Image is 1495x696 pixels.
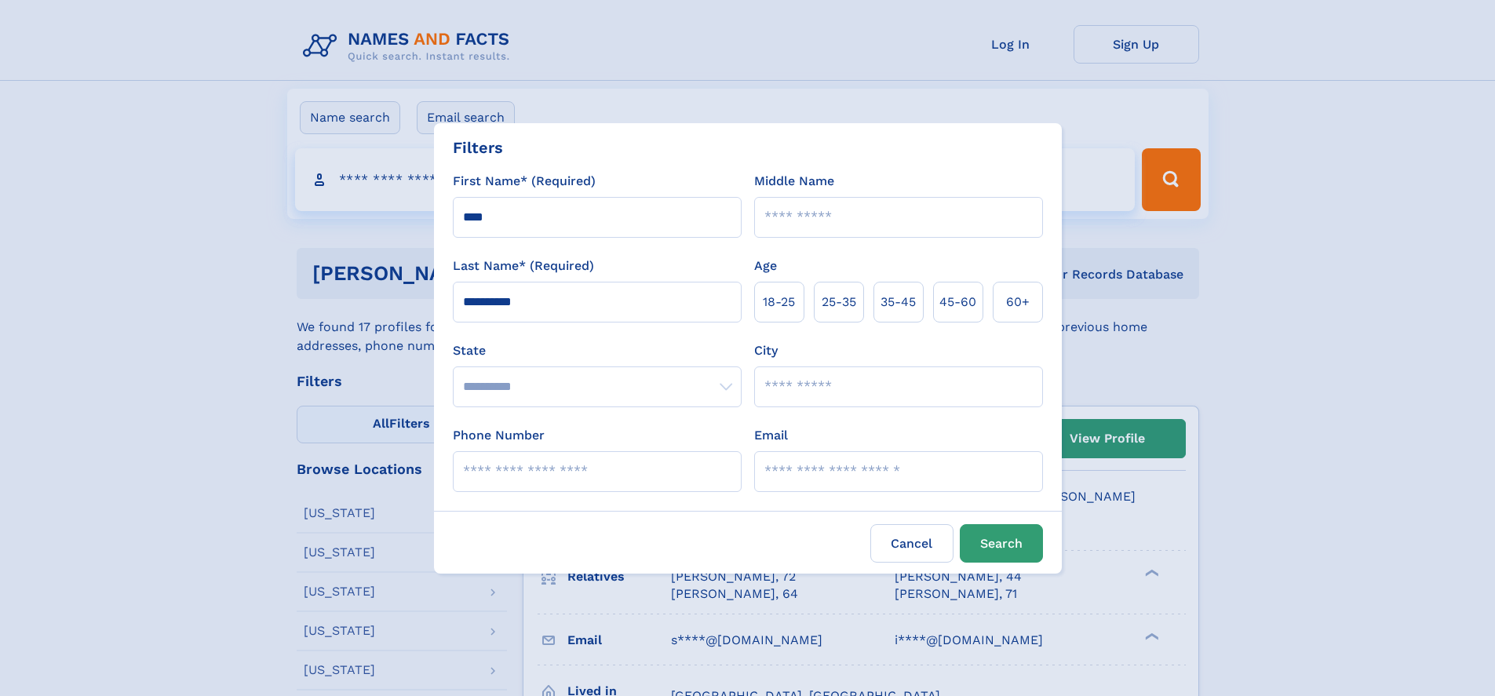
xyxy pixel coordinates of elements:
label: City [754,341,778,360]
label: Last Name* (Required) [453,257,594,275]
label: Email [754,426,788,445]
button: Search [960,524,1043,563]
div: Filters [453,136,503,159]
label: Cancel [870,524,954,563]
span: 45‑60 [939,293,976,312]
label: First Name* (Required) [453,172,596,191]
label: State [453,341,742,360]
span: 35‑45 [881,293,916,312]
span: 25‑35 [822,293,856,312]
span: 18‑25 [763,293,795,312]
label: Middle Name [754,172,834,191]
span: 60+ [1006,293,1030,312]
label: Phone Number [453,426,545,445]
label: Age [754,257,777,275]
